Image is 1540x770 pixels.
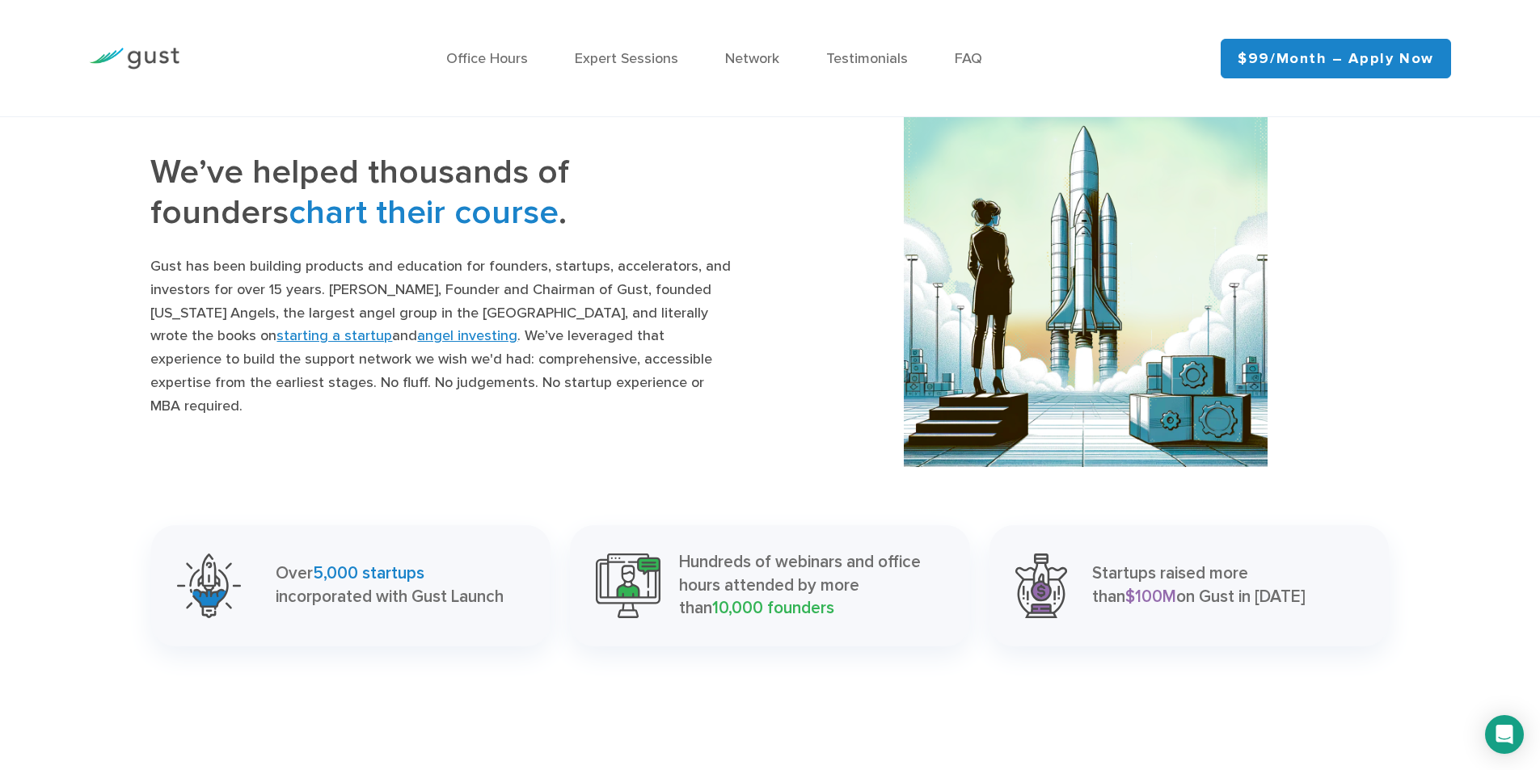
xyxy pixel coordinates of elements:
[1125,587,1176,607] span: $100M
[89,48,179,69] img: Gust Logo
[1092,562,1351,609] p: Startups raised more than on Gust in [DATE]
[1015,553,1067,618] img: 100m
[150,152,732,244] h3: We’ve helped thousands of founders .
[177,553,242,618] img: 5000
[276,327,392,344] a: starting a startup
[596,553,660,618] img: 10000
[313,563,424,583] span: 5,000 startups
[1485,715,1524,754] div: Open Intercom Messenger
[417,327,517,344] a: angel investing
[955,50,982,67] a: FAQ
[150,255,732,419] p: Gust has been building products and education for founders, startups, accelerators, and investors...
[712,598,834,618] span: 10,000 founders
[276,562,504,609] p: Over incorporated with Gust Launch
[289,192,559,233] span: chart their course
[725,50,779,67] a: Network
[446,50,528,67] a: Office Hours
[904,103,1268,467] img: A founder with the unknowns clearly sorted and a rocket lifting off in the background
[575,50,678,67] a: Expert Sessions
[826,50,908,67] a: Testimonials
[679,551,938,621] p: Hundreds of webinars and office hours attended by more than
[1221,39,1451,78] a: $99/month – Apply Now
